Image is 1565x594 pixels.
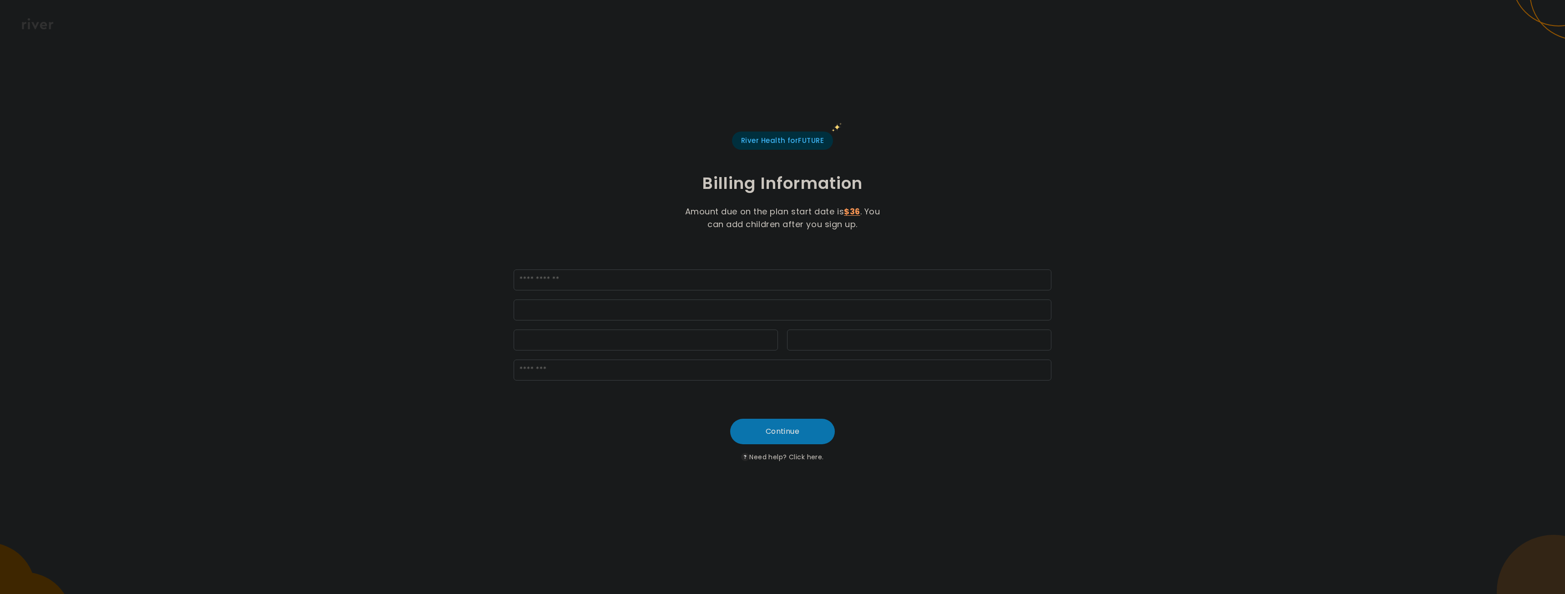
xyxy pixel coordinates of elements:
iframe: Secure payment input frame [520,336,772,345]
h1: Billing Information [399,173,1166,194]
button: Click here. [789,452,824,462]
strong: $36 [844,206,860,217]
span: River Health for FUTURE [732,132,833,150]
span: Need help? [741,452,823,462]
iframe: Secure payment input frame [793,336,1045,345]
p: Amount due on the plan start date is . You can add children after you sign up. [680,205,885,231]
iframe: Secure payment input frame [520,306,1045,315]
button: Continue [730,419,835,444]
input: zipCode [514,360,1051,381]
input: cardName [514,269,1051,290]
